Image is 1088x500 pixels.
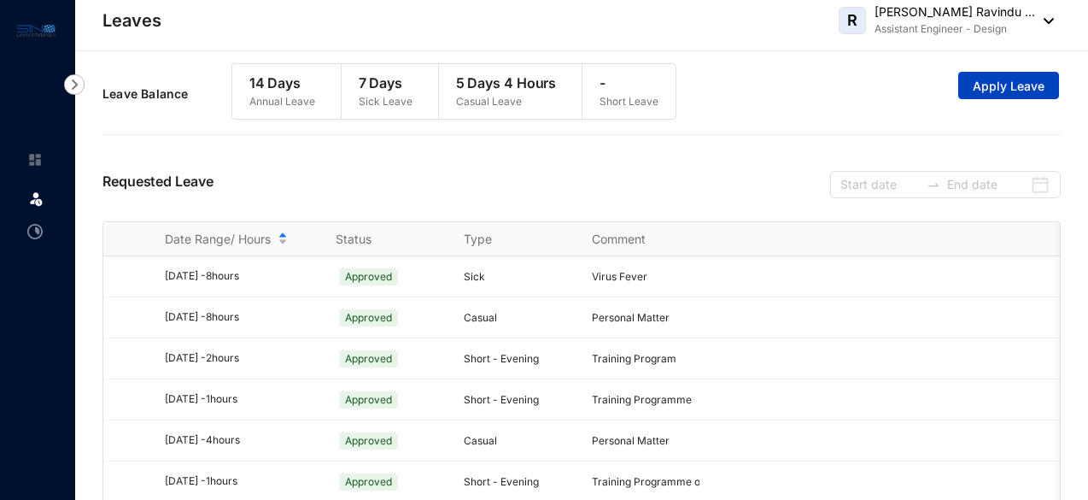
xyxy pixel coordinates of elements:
span: Date Range/ Hours [165,231,271,248]
span: Training Programme [592,393,692,406]
div: [DATE] - 8 hours [165,309,315,326]
p: 7 Days [359,73,412,93]
th: Comment [571,222,699,256]
p: Annual Leave [249,93,315,110]
span: Approved [339,268,398,285]
img: logo [17,21,56,40]
div: [DATE] - 8 hours [165,268,315,285]
p: 5 Days 4 Hours [456,73,557,93]
th: Status [315,222,443,256]
div: [DATE] - 2 hours [165,350,315,367]
img: nav-icon-right.af6afadce00d159da59955279c43614e.svg [64,74,85,95]
p: Casual [464,432,571,450]
span: Approved [339,474,398,491]
span: Approved [339,350,398,368]
p: Short - Evening [464,474,571,491]
span: to [927,178,940,191]
p: 14 Days [249,73,315,93]
p: Leave Balance [102,85,231,103]
span: Personal Matter [592,311,670,324]
img: home-unselected.a29eae3204392db15eaf.svg [27,152,43,168]
img: time-attendance-unselected.8aad090b53826881fffb.svg [27,224,43,239]
li: Time Attendance [14,215,55,249]
span: Training Programme on Lightning and Surge Protection Systems [592,475,903,488]
div: [DATE] - 1 hours [165,391,315,408]
span: Training Program [592,352,676,365]
p: Short Leave [600,93,658,110]
span: Virus Fever [592,270,647,283]
span: R [847,13,857,28]
p: Short - Evening [464,350,571,368]
p: Assistant Engineer - Design [874,21,1035,38]
span: Apply Leave [973,78,1044,95]
p: Short - Evening [464,391,571,409]
img: dropdown-black.8e83cc76930a90b1a4fdb6d089b7bf3a.svg [1035,18,1054,24]
th: Type [443,222,571,256]
input: End date [947,175,1027,194]
p: Sick [464,268,571,285]
p: [PERSON_NAME] Ravindu ... [874,3,1035,21]
input: Start date [840,175,920,194]
p: - [600,73,658,93]
span: Approved [339,432,398,450]
span: swap-right [927,178,940,191]
span: Personal Matter [592,434,670,447]
div: [DATE] - 4 hours [165,432,315,449]
li: Home [14,143,55,177]
span: Approved [339,391,398,409]
span: Approved [339,309,398,326]
p: Leaves [102,9,161,32]
img: leave.99b8a76c7fa76a53782d.svg [27,190,44,207]
p: Casual [464,309,571,326]
p: Casual Leave [456,93,557,110]
div: [DATE] - 1 hours [165,474,315,490]
p: Requested Leave [102,171,214,198]
p: Sick Leave [359,93,412,110]
button: Apply Leave [958,72,1059,99]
